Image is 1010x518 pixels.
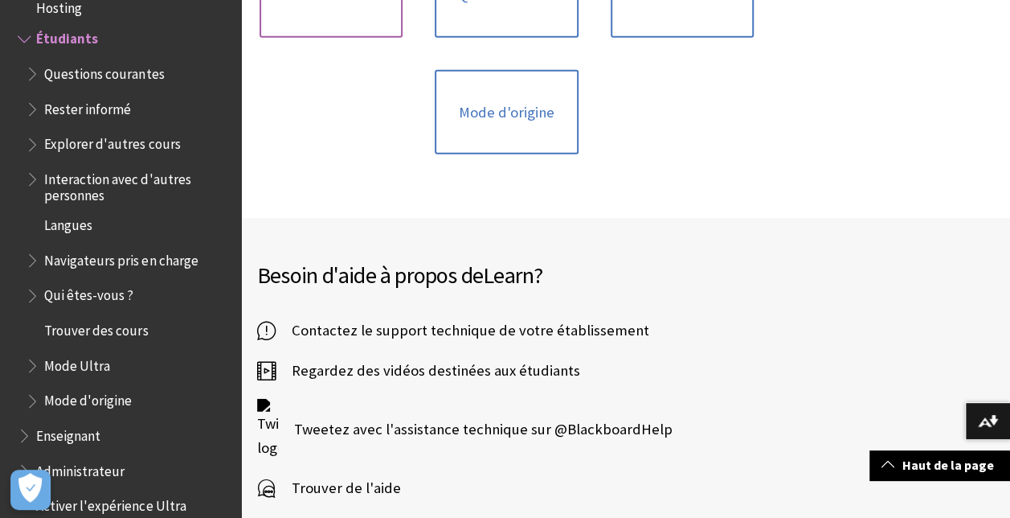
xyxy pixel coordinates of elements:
span: Navigateurs pris en charge [44,246,198,268]
a: Regardez des vidéos destinées aux étudiants [257,359,580,383]
span: Étudiants [36,25,98,47]
button: Ouvrir le centre de préférences [10,470,51,510]
img: Twitter logo [257,399,278,460]
span: Activer l'expérience Ultra [36,492,186,514]
h2: Besoin d'aide à propos de ? [257,258,994,292]
span: Questions courantes [44,60,164,81]
a: Twitter logo Tweetez avec l'assistance technique sur @BlackboardHelp [257,399,673,460]
span: Enseignant [36,421,100,443]
span: Trouver de l'aide [276,476,401,500]
a: Trouver de l'aide [257,476,401,500]
a: Haut de la page [869,450,1010,480]
span: Contactez le support technique de votre établissement [276,319,649,343]
span: Interaction avec d'autres personnes [44,165,230,203]
span: Langues [44,211,92,232]
span: Learn [483,261,534,290]
span: Mode d'origine [44,387,132,409]
a: Mode d'origine [435,70,578,155]
span: Mode Ultra [44,351,110,373]
span: Rester informé [44,95,131,117]
span: Tweetez avec l'assistance technique sur @BlackboardHelp [278,417,673,442]
span: Regardez des vidéos destinées aux étudiants [276,359,580,383]
span: Explorer d'autres cours [44,130,180,152]
span: Qui êtes-vous ? [44,282,133,303]
span: Trouver des cours [44,316,148,338]
a: Contactez le support technique de votre établissement [257,319,649,343]
span: Administrateur [36,457,125,479]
